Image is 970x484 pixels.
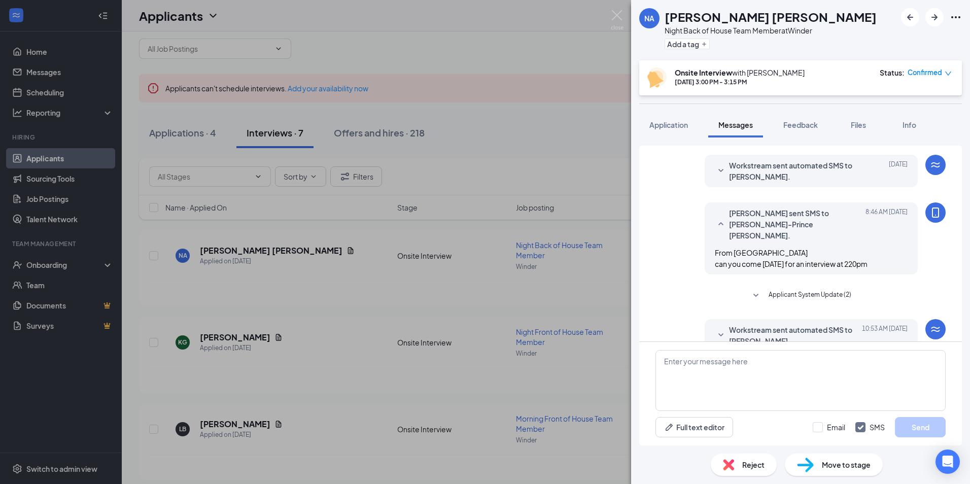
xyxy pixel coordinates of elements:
div: Status : [880,67,905,78]
svg: WorkstreamLogo [929,159,942,171]
div: NA [644,13,654,23]
span: From [GEOGRAPHIC_DATA] can you come [DATE] for an interview at 220pm [715,248,868,268]
span: [PERSON_NAME] sent SMS to [PERSON_NAME]-Prince [PERSON_NAME]. [729,208,862,241]
span: down [945,70,952,77]
span: Workstream sent automated SMS to [PERSON_NAME]. [729,324,862,347]
svg: Plus [701,41,707,47]
span: Application [649,120,688,129]
button: Full text editorPen [655,417,733,437]
svg: SmallChevronDown [750,290,762,302]
span: Applicant System Update (2) [769,290,851,302]
svg: WorkstreamLogo [929,323,942,335]
svg: MobileSms [929,206,942,219]
h1: [PERSON_NAME] [PERSON_NAME] [665,8,877,25]
span: Files [851,120,866,129]
span: Info [903,120,916,129]
div: Open Intercom Messenger [936,450,960,474]
span: Confirmed [908,67,942,78]
button: PlusAdd a tag [665,39,710,49]
span: [DATE] 10:53 AM [862,324,908,347]
span: Reject [742,459,765,470]
span: Feedback [783,120,818,129]
button: SmallChevronDownApplicant System Update (2) [750,290,851,302]
svg: Ellipses [950,11,962,23]
div: [DATE] 3:00 PM - 3:15 PM [675,78,805,86]
div: with [PERSON_NAME] [675,67,805,78]
svg: SmallChevronDown [715,165,727,177]
span: Move to stage [822,459,871,470]
button: ArrowRight [925,8,944,26]
span: [DATE] [889,160,908,182]
span: [DATE] 8:46 AM [865,208,908,241]
span: Messages [718,120,753,129]
svg: SmallChevronDown [715,329,727,341]
svg: Pen [664,422,674,432]
span: Workstream sent automated SMS to [PERSON_NAME]. [729,160,862,182]
svg: SmallChevronUp [715,218,727,230]
button: Send [895,417,946,437]
div: Night Back of House Team Member at Winder [665,25,877,36]
button: ArrowLeftNew [901,8,919,26]
svg: ArrowLeftNew [904,11,916,23]
b: Onsite Interview [675,68,732,77]
svg: ArrowRight [928,11,941,23]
